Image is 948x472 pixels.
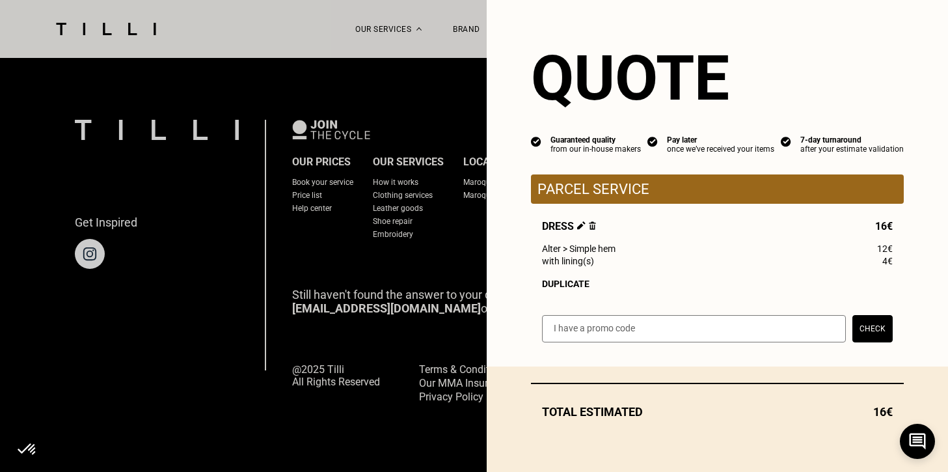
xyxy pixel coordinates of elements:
img: icon list info [531,135,541,147]
span: 4€ [882,256,893,266]
span: with lining(s) [542,256,594,266]
span: 16€ [873,405,893,419]
img: Edit [577,221,586,230]
div: Total estimated [531,405,904,419]
img: Delete [589,221,596,230]
div: from our in-house makers [550,145,641,154]
div: Pay later [667,135,774,145]
span: Dress [542,220,596,232]
section: Quote [531,42,904,115]
span: 16€ [875,220,893,232]
div: Guaranteed quality [550,135,641,145]
div: Duplicate [542,279,893,289]
div: 7-day turnaround [800,135,904,145]
button: Check [852,315,893,342]
span: Alter > Simple hem [542,243,616,254]
div: after your estimate validation [800,145,904,154]
img: icon list info [781,135,791,147]
div: once we’ve received your items [667,145,774,154]
p: Parcel service [537,181,897,197]
span: 12€ [877,243,893,254]
input: I have a promo code [542,315,846,342]
img: icon list info [647,135,658,147]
